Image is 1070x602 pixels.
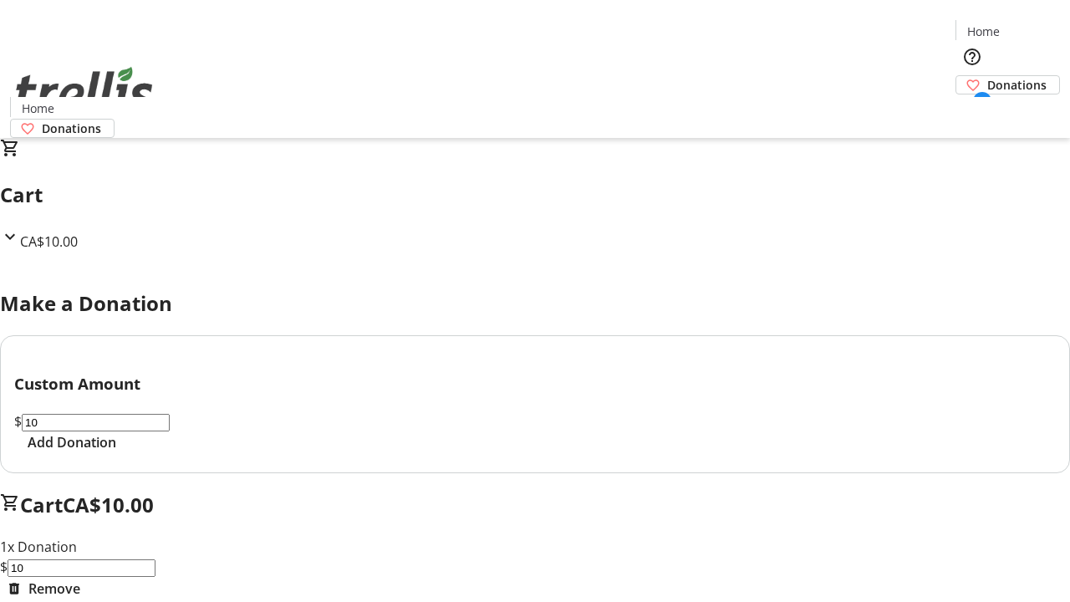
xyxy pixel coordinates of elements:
span: Home [967,23,1000,40]
span: $ [14,412,22,431]
span: CA$10.00 [63,491,154,518]
h3: Custom Amount [14,372,1056,395]
button: Cart [955,94,989,128]
span: Add Donation [28,432,116,452]
input: Donation Amount [22,414,170,431]
button: Add Donation [14,432,130,452]
span: Donations [42,120,101,137]
input: Donation Amount [8,559,155,577]
a: Home [956,23,1010,40]
span: Remove [28,579,80,599]
span: Donations [987,76,1047,94]
a: Donations [955,75,1060,94]
img: Orient E2E Organization 0gVn3KdbAw's Logo [10,48,159,132]
a: Home [11,99,64,117]
button: Help [955,40,989,74]
a: Donations [10,119,115,138]
span: Home [22,99,54,117]
span: CA$10.00 [20,232,78,251]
